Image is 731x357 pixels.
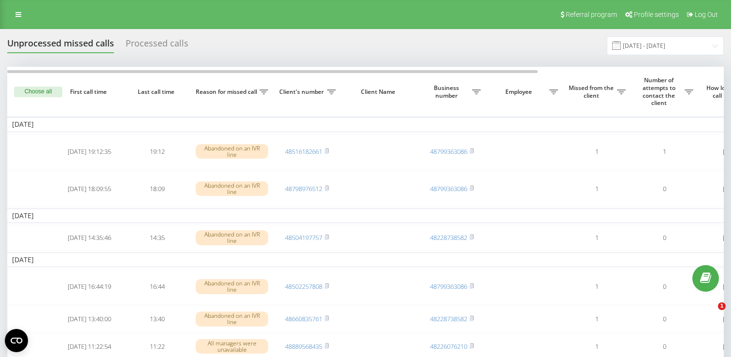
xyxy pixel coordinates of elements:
td: 19:12 [123,134,191,169]
td: 1 [563,306,631,332]
a: 48799363086 [430,184,467,193]
td: [DATE] 14:35:46 [56,225,123,251]
td: 14:35 [123,225,191,251]
td: 1 [563,171,631,207]
span: Business number [423,84,472,99]
a: 48799363086 [430,282,467,291]
span: Client's number [278,88,327,96]
div: Abandoned on an IVR line [196,279,268,294]
td: 1 [563,134,631,169]
td: [DATE] 19:12:35 [56,134,123,169]
span: Number of attempts to contact the client [635,76,685,106]
div: Abandoned on an IVR line [196,144,268,159]
div: Abandoned on an IVR line [196,312,268,326]
td: 16:44 [123,269,191,304]
td: 0 [631,269,698,304]
a: 48799363086 [430,147,467,156]
span: Log Out [695,11,718,18]
span: First call time [63,88,115,96]
span: Last call time [131,88,183,96]
td: 0 [631,306,698,332]
span: Profile settings [634,11,679,18]
a: 48516182661 [285,147,322,156]
button: Open CMP widget [5,329,28,352]
span: Client Name [349,88,410,96]
td: 1 [563,269,631,304]
td: 13:40 [123,306,191,332]
span: Employee [490,88,549,96]
div: Processed calls [126,38,188,53]
td: [DATE] 13:40:00 [56,306,123,332]
button: Choose all [14,87,62,97]
a: 48798976512 [285,184,322,193]
span: Reason for missed call [196,88,259,96]
div: Abandoned on an IVR line [196,181,268,196]
a: 48228738582 [430,314,467,323]
a: 48889568435 [285,342,322,351]
td: 18:09 [123,171,191,207]
td: 0 [631,171,698,207]
span: Missed from the client [568,84,617,99]
div: All managers were unavailable [196,339,268,354]
span: 1 [718,302,726,310]
div: Unprocessed missed calls [7,38,114,53]
td: 1 [563,225,631,251]
iframe: Intercom live chat [698,302,721,326]
span: Referral program [566,11,617,18]
td: 1 [631,134,698,169]
a: 48226076210 [430,342,467,351]
a: 48502257808 [285,282,322,291]
a: 48228738582 [430,233,467,242]
td: 0 [631,225,698,251]
a: 48504197757 [285,233,322,242]
a: 48660835761 [285,314,322,323]
td: [DATE] 18:09:55 [56,171,123,207]
td: [DATE] 16:44:19 [56,269,123,304]
div: Abandoned on an IVR line [196,230,268,245]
